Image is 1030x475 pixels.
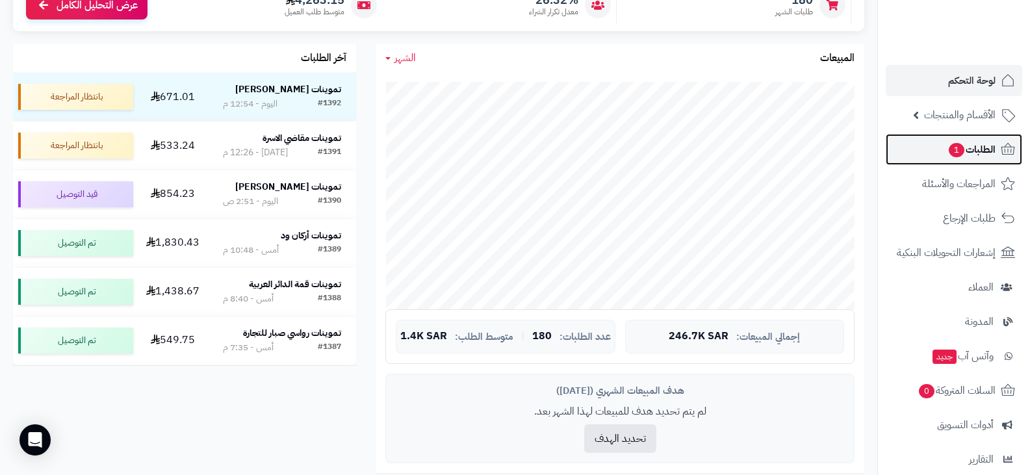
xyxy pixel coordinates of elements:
span: | [521,331,524,341]
span: السلات المتروكة [918,381,996,400]
span: متوسط طلب العميل [285,6,344,18]
td: 854.23 [138,170,208,218]
a: لوحة التحكم [886,65,1022,96]
div: بانتظار المراجعة [18,133,133,159]
span: معدل تكرار الشراء [529,6,578,18]
div: #1388 [318,292,341,305]
a: الشهر [385,51,416,66]
span: 0 [918,383,935,399]
div: تم التوصيل [18,279,133,305]
div: اليوم - 2:51 ص [223,195,278,208]
strong: تموينات [PERSON_NAME] [235,180,341,194]
span: أدوات التسويق [937,416,994,434]
span: 1 [948,142,965,158]
span: العملاء [968,278,994,296]
div: بانتظار المراجعة [18,84,133,110]
a: الطلبات1 [886,134,1022,165]
div: #1387 [318,341,341,354]
strong: تموينات [PERSON_NAME] [235,83,341,96]
span: الشهر [394,50,416,66]
div: هدف المبيعات الشهري ([DATE]) [396,384,844,398]
div: تم التوصيل [18,327,133,353]
span: طلبات الشهر [775,6,813,18]
span: طلبات الإرجاع [943,209,996,227]
span: المراجعات والأسئلة [922,175,996,193]
span: 246.7K SAR [669,331,728,342]
strong: تموينات مقاضي الاسرة [263,131,341,145]
span: عدد الطلبات: [560,331,611,342]
a: العملاء [886,272,1022,303]
a: طلبات الإرجاع [886,203,1022,234]
div: قيد التوصيل [18,181,133,207]
a: وآتس آبجديد [886,340,1022,372]
span: جديد [933,350,957,364]
span: التقارير [969,450,994,469]
a: السلات المتروكة0 [886,375,1022,406]
td: 1,830.43 [138,219,208,267]
div: #1391 [318,146,341,159]
h3: آخر الطلبات [301,53,346,64]
span: المدونة [965,313,994,331]
span: وآتس آب [931,347,994,365]
div: #1390 [318,195,341,208]
span: إشعارات التحويلات البنكية [897,244,996,262]
strong: تموينات قمة الدائر العربية [249,277,341,291]
div: أمس - 7:35 م [223,341,274,354]
button: تحديد الهدف [584,424,656,453]
a: أدوات التسويق [886,409,1022,441]
p: لم يتم تحديد هدف للمبيعات لهذا الشهر بعد. [396,404,844,419]
td: 671.01 [138,73,208,121]
td: 533.24 [138,122,208,170]
td: 549.75 [138,316,208,365]
span: إجمالي المبيعات: [736,331,800,342]
span: لوحة التحكم [948,71,996,90]
a: المراجعات والأسئلة [886,168,1022,199]
div: #1389 [318,244,341,257]
strong: تموينات أركان ود [281,229,341,242]
a: المدونة [886,306,1022,337]
div: أمس - 10:48 م [223,244,279,257]
div: اليوم - 12:54 م [223,97,277,110]
div: #1392 [318,97,341,110]
img: logo-2.png [942,10,1018,37]
h3: المبيعات [820,53,855,64]
a: التقارير [886,444,1022,475]
span: 1.4K SAR [400,331,447,342]
div: Open Intercom Messenger [19,424,51,456]
div: تم التوصيل [18,230,133,256]
span: متوسط الطلب: [455,331,513,342]
span: الأقسام والمنتجات [924,106,996,124]
span: الطلبات [947,140,996,159]
strong: تموينات رواسي صبار للتجارة [243,326,341,340]
div: أمس - 8:40 م [223,292,274,305]
span: 180 [532,331,552,342]
a: إشعارات التحويلات البنكية [886,237,1022,268]
td: 1,438.67 [138,268,208,316]
div: [DATE] - 12:26 م [223,146,288,159]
